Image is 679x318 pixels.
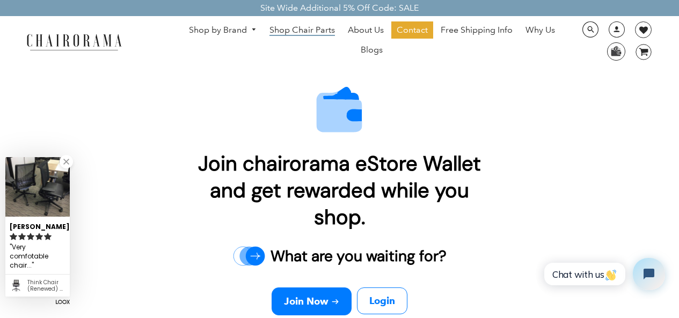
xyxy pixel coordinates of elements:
img: Siobhan C. review of Think Chair (Renewed) | Grey [5,157,70,217]
nav: DesktopNavigation [173,21,571,61]
div: [PERSON_NAME] [10,218,65,232]
span: Contact [397,25,428,36]
a: Free Shipping Info [435,21,518,39]
img: WhatsApp_Image_2024-07-12_at_16.23.01.webp [608,43,624,59]
span: Free Shipping Info [441,25,513,36]
svg: rating icon full [44,233,52,240]
p: Join chairorama eStore Wallet and get rewarded while you shop. [195,137,485,241]
svg: rating icon full [18,233,26,240]
a: Shop Chair Parts [264,21,340,39]
span: About Us [348,25,384,36]
svg: rating icon full [10,233,17,240]
a: About Us [342,21,389,39]
a: Contact [391,21,433,39]
svg: rating icon full [35,233,43,240]
span: Why Us [525,25,555,36]
span: Shop Chair Parts [269,25,335,36]
svg: rating icon full [27,233,34,240]
div: Think Chair (Renewed) | Grey [27,279,65,292]
p: What are you waiting for? [265,241,447,271]
a: Why Us [520,21,560,39]
span: Blogs [361,45,383,56]
div: Very comfotable chair... [10,242,65,271]
a: Shop by Brand [184,22,262,39]
a: Blogs [355,41,388,58]
img: chairorama [20,32,128,51]
iframe: Tidio Chat [536,249,674,299]
a: Login [357,287,407,314]
a: Join Now [272,287,352,315]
